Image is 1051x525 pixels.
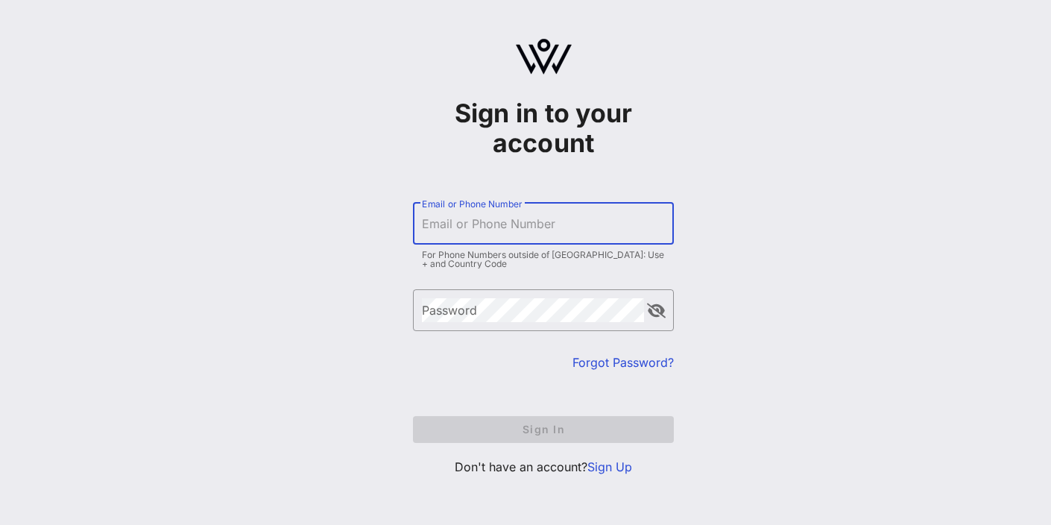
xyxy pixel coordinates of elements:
[587,459,632,474] a: Sign Up
[422,198,522,210] label: Email or Phone Number
[647,304,666,318] button: append icon
[516,39,572,75] img: logo.svg
[422,212,665,236] input: Email or Phone Number
[572,355,674,370] a: Forgot Password?
[413,98,674,158] h1: Sign in to your account
[413,458,674,476] p: Don't have an account?
[422,251,665,268] div: For Phone Numbers outside of [GEOGRAPHIC_DATA]: Use + and Country Code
